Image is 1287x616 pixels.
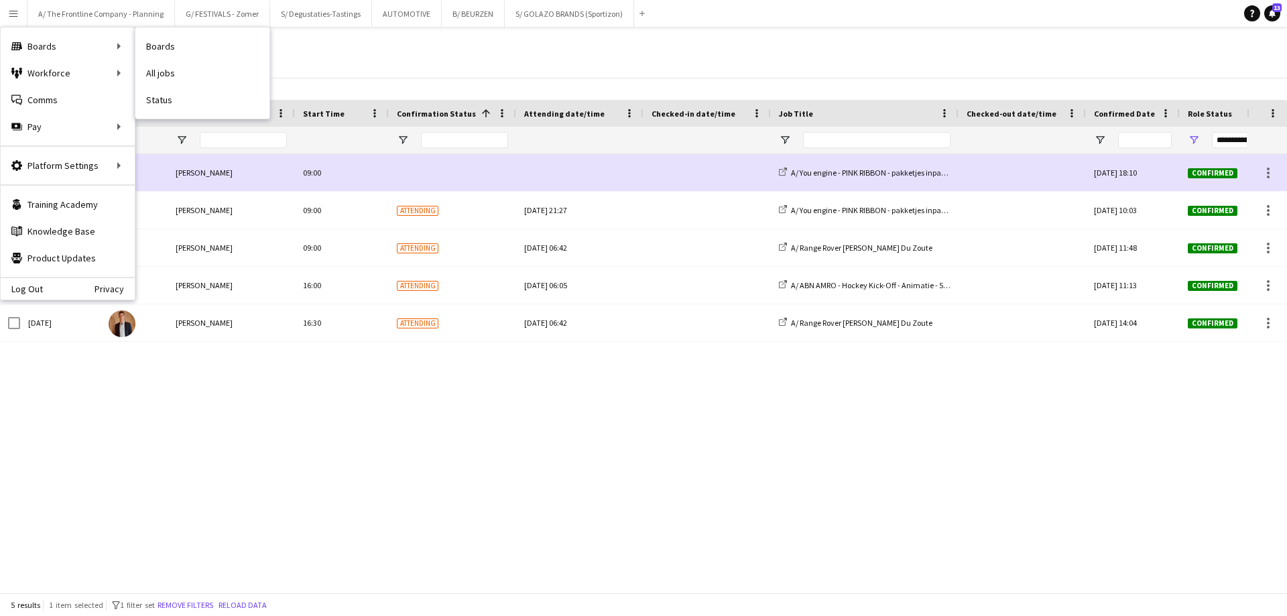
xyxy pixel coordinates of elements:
[1188,318,1237,328] span: Confirmed
[779,280,1012,290] a: A/ ABN AMRO - Hockey Kick-Off - Animatie - 5 en [DATE] - De Pinte
[1,152,135,179] div: Platform Settings
[1086,192,1180,229] div: [DATE] 10:03
[109,310,135,337] img: Pierre Denys
[295,154,389,191] div: 09:00
[120,600,155,610] span: 1 filter set
[524,109,605,119] span: Attending date/time
[1188,243,1237,253] span: Confirmed
[1,113,135,140] div: Pay
[397,109,476,119] span: Confirmation Status
[1,245,135,271] a: Product Updates
[524,304,635,341] div: [DATE] 06:42
[1094,109,1155,119] span: Confirmed Date
[135,60,269,86] a: All jobs
[295,304,389,341] div: 16:30
[779,243,932,253] a: A/ Range Rover [PERSON_NAME] Du Zoute
[176,243,233,253] span: [PERSON_NAME]
[1086,154,1180,191] div: [DATE] 18:10
[397,318,438,328] span: Attending
[421,132,508,148] input: Confirmation Status Filter Input
[1272,3,1282,12] span: 13
[1188,109,1232,119] span: Role Status
[1086,229,1180,266] div: [DATE] 11:48
[295,267,389,304] div: 16:00
[1,86,135,113] a: Comms
[1086,304,1180,341] div: [DATE] 14:04
[397,206,438,216] span: Attending
[652,109,735,119] span: Checked-in date/time
[779,205,1049,215] a: A/ You engine - PINK RIBBON - pakketjes inpakken/samenstellen (5 + [DATE])
[791,318,932,328] span: A/ Range Rover [PERSON_NAME] Du Zoute
[505,1,634,27] button: S/ GOLAZO BRANDS (Sportizon)
[176,205,233,215] span: [PERSON_NAME]
[295,192,389,229] div: 09:00
[155,598,216,613] button: Remove filters
[1188,134,1200,146] button: Open Filter Menu
[216,598,269,613] button: Reload data
[176,318,233,328] span: [PERSON_NAME]
[397,134,409,146] button: Open Filter Menu
[135,33,269,60] a: Boards
[803,132,951,148] input: Job Title Filter Input
[1188,281,1237,291] span: Confirmed
[1086,267,1180,304] div: [DATE] 11:13
[1094,134,1106,146] button: Open Filter Menu
[1,191,135,218] a: Training Academy
[135,86,269,113] a: Status
[176,280,233,290] span: [PERSON_NAME]
[1264,5,1280,21] a: 13
[779,168,1049,178] a: A/ You engine - PINK RIBBON - pakketjes inpakken/samenstellen (5 + [DATE])
[779,318,932,328] a: A/ Range Rover [PERSON_NAME] Du Zoute
[95,284,135,294] a: Privacy
[27,1,175,27] button: A/ The Frontline Company - Planning
[524,267,635,304] div: [DATE] 06:05
[295,229,389,266] div: 09:00
[524,192,635,229] div: [DATE] 21:27
[779,109,813,119] span: Job Title
[779,134,791,146] button: Open Filter Menu
[20,304,101,341] div: [DATE]
[397,243,438,253] span: Attending
[791,205,1049,215] span: A/ You engine - PINK RIBBON - pakketjes inpakken/samenstellen (5 + [DATE])
[176,168,233,178] span: [PERSON_NAME]
[791,168,1049,178] span: A/ You engine - PINK RIBBON - pakketjes inpakken/samenstellen (5 + [DATE])
[1118,132,1172,148] input: Confirmed Date Filter Input
[524,229,635,266] div: [DATE] 06:42
[200,132,287,148] input: Name Filter Input
[1188,168,1237,178] span: Confirmed
[1,33,135,60] div: Boards
[176,134,188,146] button: Open Filter Menu
[1,60,135,86] div: Workforce
[1,284,43,294] a: Log Out
[270,1,372,27] button: S/ Degustaties-Tastings
[1188,206,1237,216] span: Confirmed
[175,1,270,27] button: G/ FESTIVALS - Zomer
[372,1,442,27] button: AUTOMOTIVE
[791,280,1012,290] span: A/ ABN AMRO - Hockey Kick-Off - Animatie - 5 en [DATE] - De Pinte
[1,218,135,245] a: Knowledge Base
[303,109,345,119] span: Start Time
[791,243,932,253] span: A/ Range Rover [PERSON_NAME] Du Zoute
[397,281,438,291] span: Attending
[49,600,103,610] span: 1 item selected
[442,1,505,27] button: B/ BEURZEN
[967,109,1056,119] span: Checked-out date/time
